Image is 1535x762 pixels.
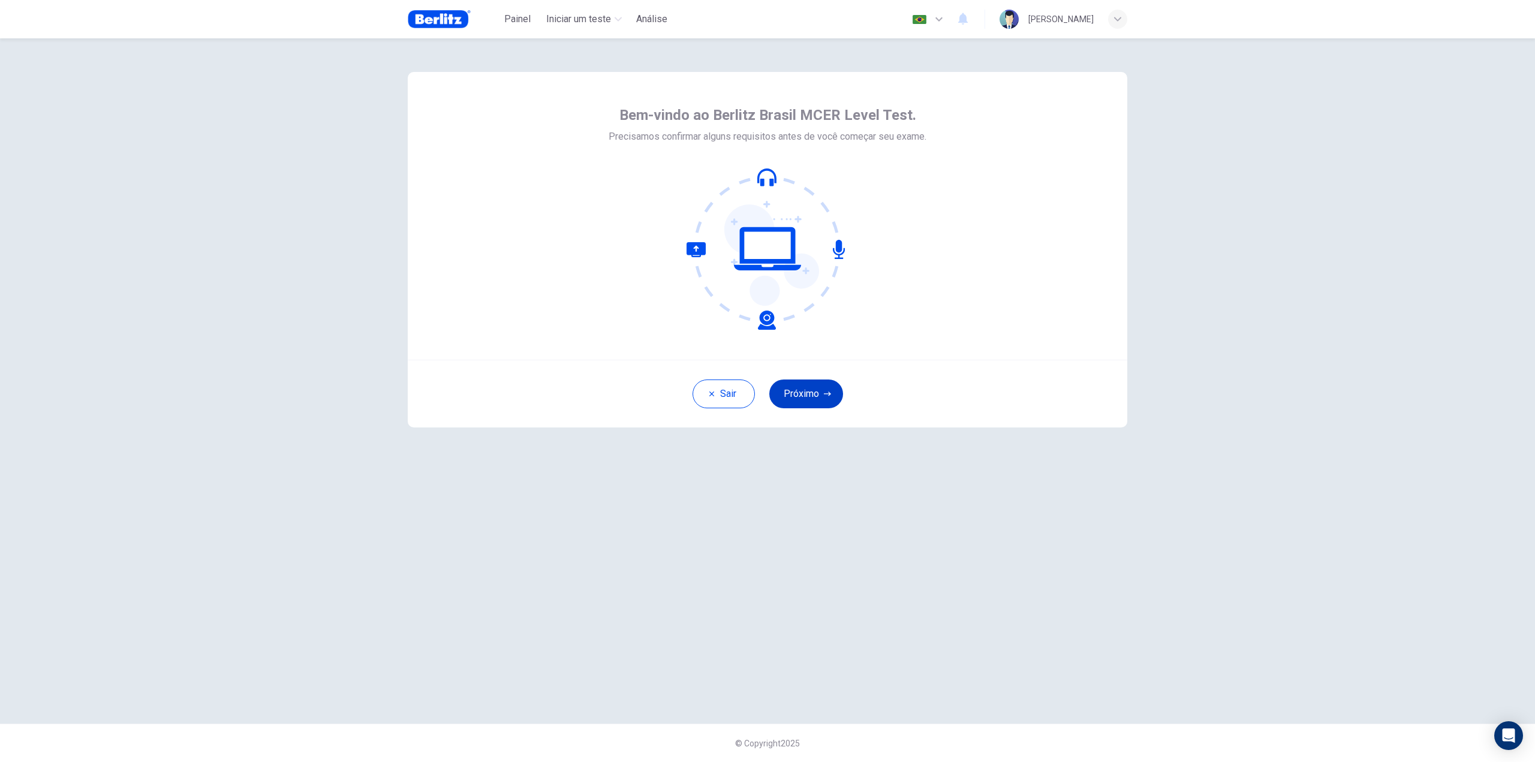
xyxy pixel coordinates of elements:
span: Iniciar um teste [546,12,611,26]
img: Profile picture [1000,10,1019,29]
div: [PERSON_NAME] [1028,12,1094,26]
button: Painel [498,8,537,30]
a: Berlitz Brasil logo [408,7,498,31]
span: © Copyright 2025 [735,739,800,748]
button: Sair [693,380,755,408]
div: Você precisa de uma licença para acessar este conteúdo [631,8,672,30]
span: Painel [504,12,531,26]
button: Análise [631,8,672,30]
img: pt [912,15,927,24]
button: Próximo [769,380,843,408]
span: Bem-vindo ao Berlitz Brasil MCER Level Test. [619,106,916,125]
button: Iniciar um teste [541,8,627,30]
img: Berlitz Brasil logo [408,7,471,31]
span: Análise [636,12,667,26]
span: Precisamos confirmar alguns requisitos antes de você começar seu exame. [609,129,926,144]
div: Open Intercom Messenger [1494,721,1523,750]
